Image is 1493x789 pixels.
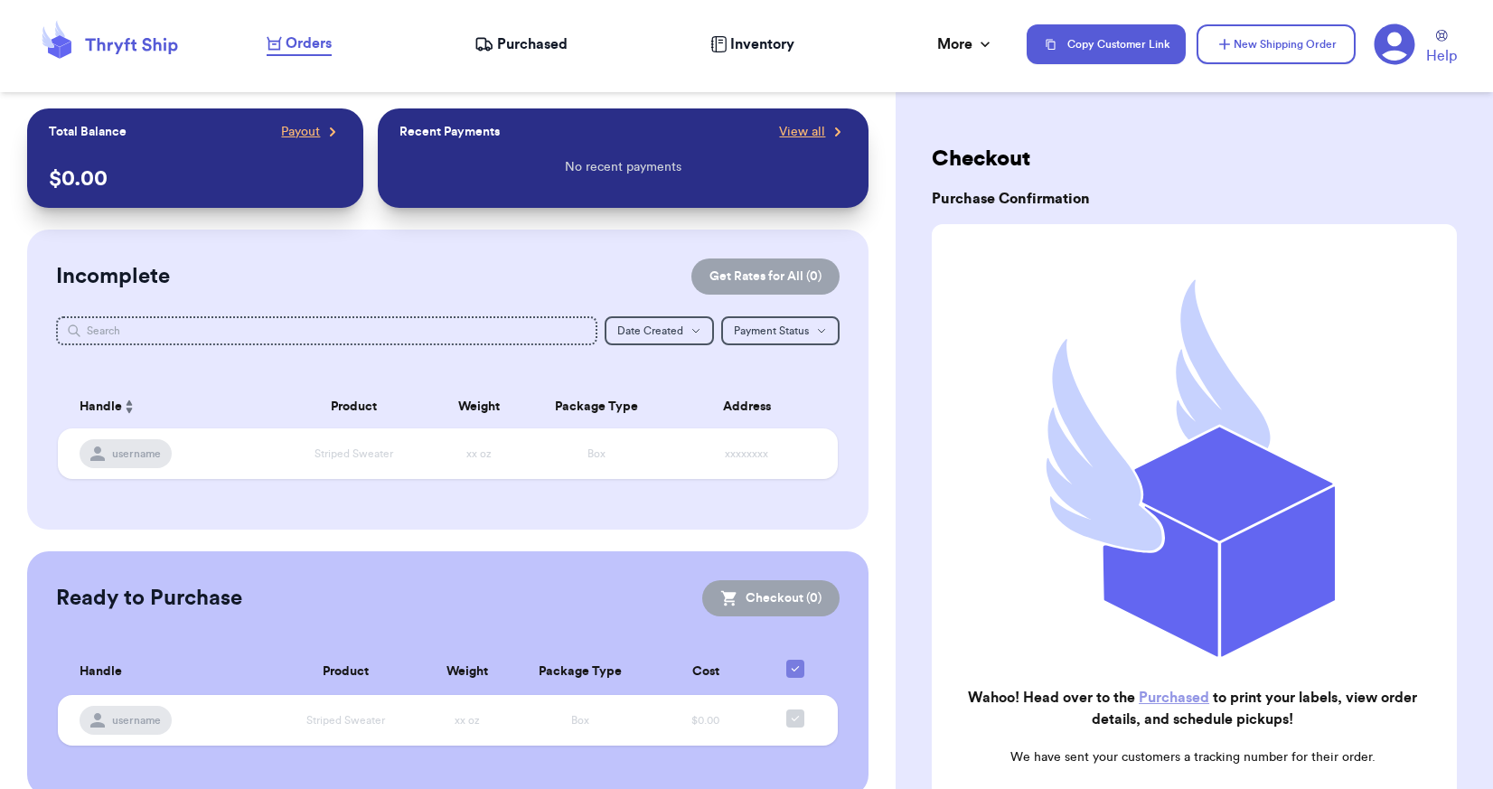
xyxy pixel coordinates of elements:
[1027,24,1186,64] button: Copy Customer Link
[730,33,794,55] span: Inventory
[1426,45,1457,67] span: Help
[277,385,433,428] th: Product
[946,687,1439,730] h2: Wahoo! Head over to the to print your labels, view order details, and schedule pickups!
[937,33,994,55] div: More
[466,448,492,459] span: xx oz
[281,123,320,141] span: Payout
[526,385,666,428] th: Package Type
[1139,690,1209,705] a: Purchased
[56,262,170,291] h2: Incomplete
[691,258,840,295] button: Get Rates for All (0)
[49,123,127,141] p: Total Balance
[779,123,825,141] span: View all
[421,649,512,695] th: Weight
[1197,24,1356,64] button: New Shipping Order
[315,448,393,459] span: Striped Sweater
[49,164,343,193] p: $ 0.00
[932,145,1457,174] h2: Checkout
[474,33,568,55] a: Purchased
[666,385,838,428] th: Address
[691,715,719,726] span: $0.00
[932,188,1457,210] h3: Purchase Confirmation
[455,715,480,726] span: xx oz
[710,33,794,55] a: Inventory
[112,446,161,461] span: username
[80,662,122,681] span: Handle
[56,316,598,345] input: Search
[649,649,763,695] th: Cost
[122,396,136,418] button: Sort ascending
[80,398,122,417] span: Handle
[267,33,332,56] a: Orders
[432,385,526,428] th: Weight
[286,33,332,54] span: Orders
[779,123,847,141] a: View all
[946,748,1439,766] p: We have sent your customers a tracking number for their order.
[571,715,589,726] span: Box
[497,33,568,55] span: Purchased
[565,158,681,176] p: No recent payments
[270,649,422,695] th: Product
[56,584,242,613] h2: Ready to Purchase
[1426,30,1457,67] a: Help
[512,649,649,695] th: Package Type
[725,448,768,459] span: xxxxxxxx
[734,325,809,336] span: Payment Status
[587,448,606,459] span: Box
[702,580,840,616] button: Checkout (0)
[112,713,161,728] span: username
[617,325,683,336] span: Date Created
[306,715,385,726] span: Striped Sweater
[605,316,714,345] button: Date Created
[721,316,840,345] button: Payment Status
[281,123,342,141] a: Payout
[399,123,500,141] p: Recent Payments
